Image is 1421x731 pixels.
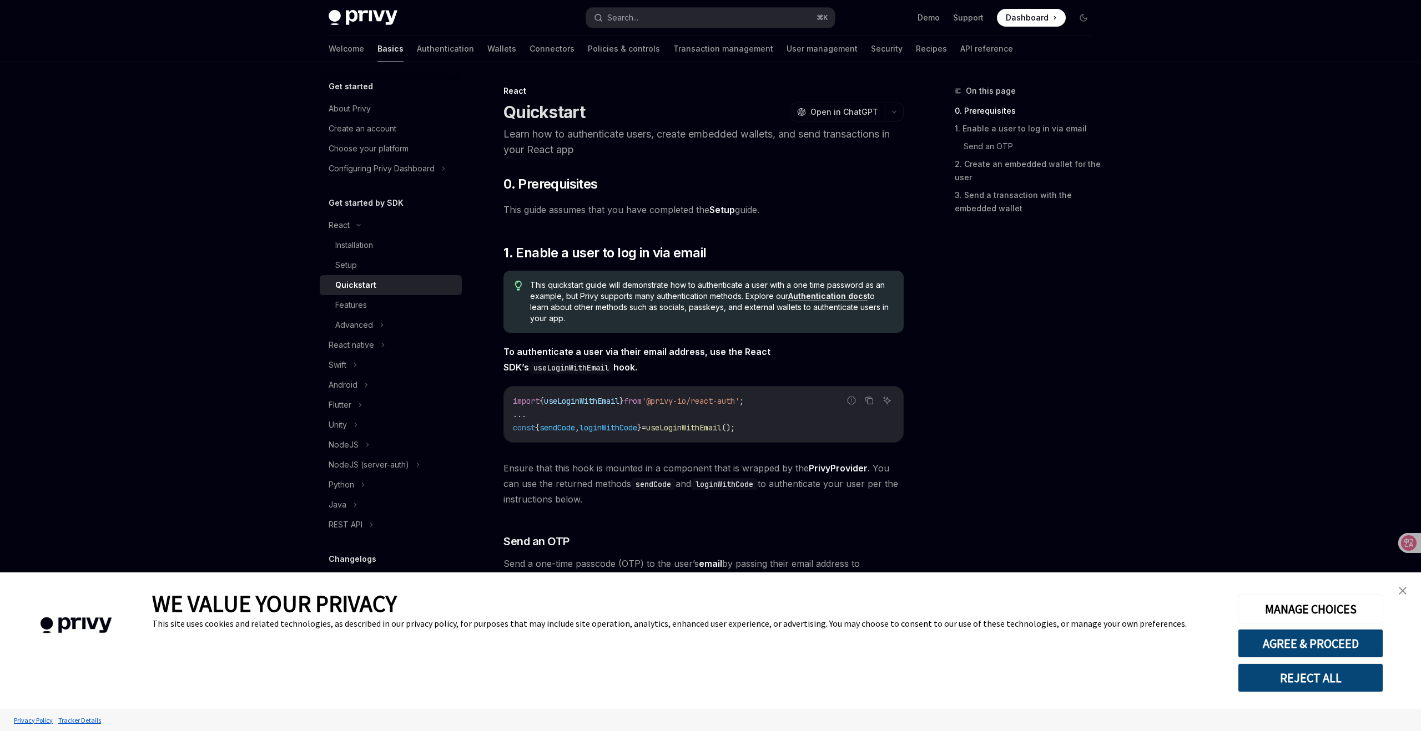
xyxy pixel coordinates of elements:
button: Search...⌘K [586,8,835,28]
span: } [637,423,642,433]
img: company logo [17,601,135,649]
div: REST API [329,518,362,531]
button: Copy the contents from the code block [862,393,876,408]
span: Ensure that this hook is mounted in a component that is wrapped by the . You can use the returned... [503,460,904,507]
div: Setup [335,258,357,272]
span: ⌘ K [817,13,828,22]
a: close banner [1392,580,1414,602]
span: sendCode [540,423,575,433]
button: AGREE & PROCEED [1238,629,1383,658]
span: from [624,396,642,406]
div: Installation [335,238,373,252]
a: About Privy [320,99,462,119]
div: NodeJS (server-auth) [329,458,409,471]
span: This quickstart guide will demonstrate how to authenticate a user with a one time password as an ... [530,280,893,324]
span: This guide assumes that you have completed the guide. [503,202,904,217]
strong: email [699,558,722,569]
span: 1. Enable a user to log in via email [503,244,706,262]
a: User management [787,35,858,62]
div: About Privy [329,102,371,115]
div: Flutter [329,398,351,412]
img: dark logo [329,10,397,26]
a: Authentication docs [788,291,868,301]
div: React [329,219,350,232]
div: Advanced [335,318,373,332]
span: Dashboard [1006,12,1049,23]
a: Installation [320,235,462,255]
h1: Quickstart [503,102,586,122]
span: { [540,396,544,406]
code: sendCode [631,478,676,490]
a: Transaction management [673,35,773,62]
span: loginWithCode [580,423,637,433]
h5: Changelogs [329,552,376,566]
strong: To authenticate a user via their email address, use the React SDK’s hook. [503,346,770,373]
a: Features [320,295,462,315]
a: 1. Enable a user to log in via email [955,120,1101,138]
button: Ask AI [880,393,894,408]
button: REJECT ALL [1238,663,1383,692]
span: On this page [966,84,1016,98]
div: Python [329,478,354,491]
h5: Get started by SDK [329,196,404,210]
a: 3. Send a transaction with the embedded wallet [955,186,1101,217]
span: import [513,396,540,406]
div: Configuring Privy Dashboard [329,162,435,175]
button: MANAGE CHOICES [1238,595,1383,623]
a: Create an account [320,119,462,139]
span: 0. Prerequisites [503,175,597,193]
a: Dashboard [997,9,1066,27]
div: This site uses cookies and related technologies, as described in our privacy policy, for purposes... [152,618,1221,629]
button: Toggle dark mode [1075,9,1092,27]
span: ... [513,409,526,419]
a: Demo [918,12,940,23]
span: WE VALUE YOUR PRIVACY [152,589,397,618]
a: 2. Create an embedded wallet for the user [955,155,1101,186]
a: Recipes [916,35,947,62]
div: Swift [329,358,346,372]
a: 0. Prerequisites [955,102,1101,120]
div: React [503,85,904,97]
code: useLoginWithEmail [529,362,613,374]
a: Wallets [487,35,516,62]
button: Open in ChatGPT [790,103,885,121]
a: API reference [960,35,1013,62]
span: Open in ChatGPT [810,106,878,118]
span: Send a one-time passcode (OTP) to the user’s by passing their email address to the method returne... [503,556,904,587]
span: ; [739,396,744,406]
a: Privacy Policy [11,710,56,730]
a: Policies & controls [588,35,660,62]
div: Unity [329,418,347,432]
div: Java [329,498,346,511]
span: (); [722,423,735,433]
div: Features [335,298,367,312]
img: close banner [1399,587,1407,595]
svg: Tip [515,281,522,291]
span: = [642,423,646,433]
span: } [619,396,624,406]
div: Search... [607,11,638,24]
a: PrivyProvider [809,463,868,474]
a: Setup [709,204,735,216]
span: , [575,423,580,433]
span: { [535,423,540,433]
div: React native [329,338,374,352]
a: Security [871,35,903,62]
a: Support [953,12,984,23]
span: useLoginWithEmail [646,423,722,433]
h5: Get started [329,80,373,93]
div: Create an account [329,122,396,135]
span: '@privy-io/react-auth' [642,396,739,406]
span: useLoginWithEmail [544,396,619,406]
a: Authentication [417,35,474,62]
div: Quickstart [335,278,376,292]
a: Basics [377,35,404,62]
a: Quickstart [320,275,462,295]
span: const [513,423,535,433]
a: Choose your platform [320,139,462,159]
button: Report incorrect code [844,393,859,408]
div: Android [329,378,357,392]
span: Send an OTP [503,534,570,549]
a: Setup [320,255,462,275]
a: Welcome [329,35,364,62]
